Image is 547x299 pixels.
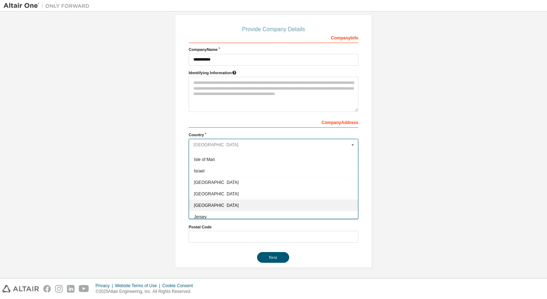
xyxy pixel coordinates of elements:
span: Israel [194,169,353,173]
span: Jersey [194,215,353,219]
label: Company Name [189,47,358,52]
img: Altair One [4,2,93,9]
label: Please provide any information that will help our support team identify your company. Email and n... [189,70,358,76]
div: Company Address [189,116,358,128]
button: Next [257,252,289,263]
div: Provide Company Details [189,27,358,32]
img: linkedin.svg [67,285,74,293]
div: Website Terms of Use [115,283,162,289]
img: instagram.svg [55,285,63,293]
span: [GEOGRAPHIC_DATA] [194,203,353,208]
span: [GEOGRAPHIC_DATA] [194,180,353,185]
div: Privacy [96,283,115,289]
label: Country [189,132,358,138]
img: youtube.svg [79,285,89,293]
p: © 2025 Altair Engineering, Inc. All Rights Reserved. [96,289,197,295]
div: Cookie Consent [162,283,197,289]
img: facebook.svg [43,285,51,293]
span: Isle of Man [194,158,353,162]
label: Postal Code [189,224,358,230]
div: Company Info [189,32,358,43]
img: altair_logo.svg [2,285,39,293]
span: [GEOGRAPHIC_DATA] [194,192,353,196]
